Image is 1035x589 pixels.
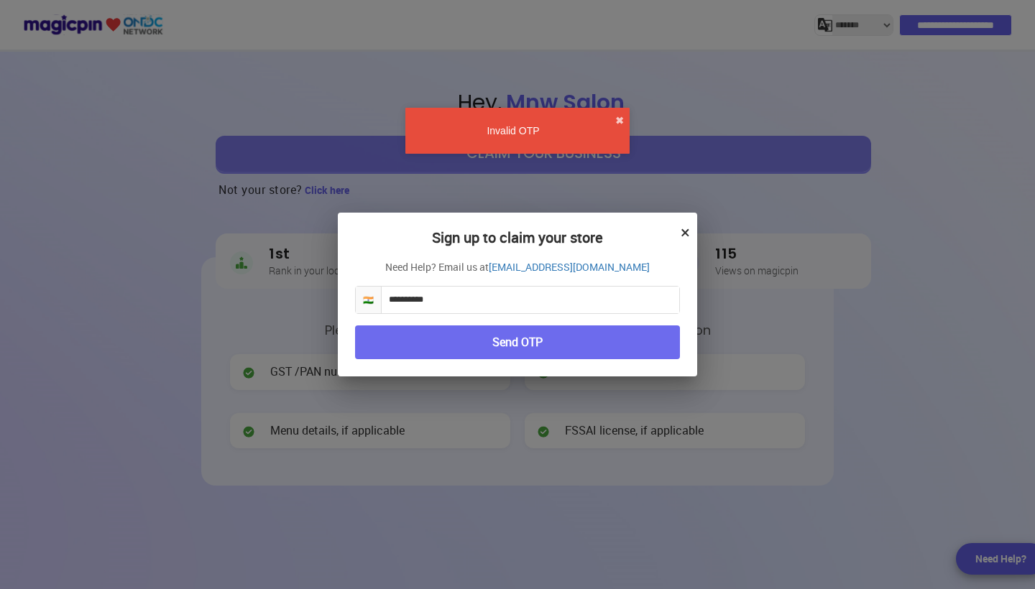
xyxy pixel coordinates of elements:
button: Send OTP [355,325,680,359]
p: Need Help? Email us at [355,260,680,274]
button: × [681,220,690,244]
h2: Sign up to claim your store [355,230,680,260]
div: Invalid OTP [411,124,615,138]
a: [EMAIL_ADDRESS][DOMAIN_NAME] [489,260,650,274]
span: 🇮🇳 [356,287,382,313]
button: close [615,113,624,128]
